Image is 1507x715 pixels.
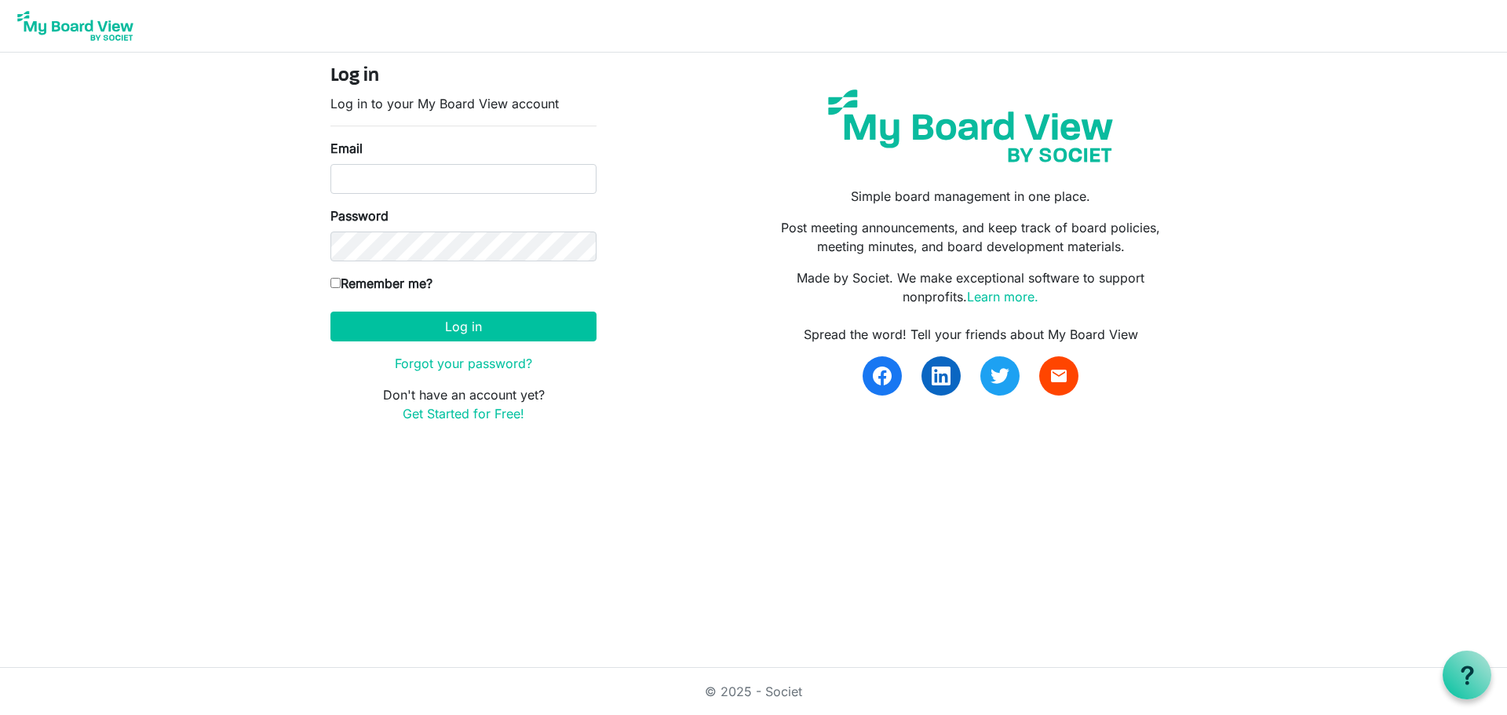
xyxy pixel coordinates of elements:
label: Email [330,139,363,158]
a: Learn more. [967,289,1038,305]
a: © 2025 - Societ [705,684,802,699]
p: Log in to your My Board View account [330,94,597,113]
img: my-board-view-societ.svg [816,78,1125,174]
div: Spread the word! Tell your friends about My Board View [765,325,1177,344]
p: Don't have an account yet? [330,385,597,423]
label: Remember me? [330,274,432,293]
a: email [1039,356,1078,396]
img: My Board View Logo [13,6,138,46]
img: facebook.svg [873,367,892,385]
p: Post meeting announcements, and keep track of board policies, meeting minutes, and board developm... [765,218,1177,256]
p: Made by Societ. We make exceptional software to support nonprofits. [765,268,1177,306]
img: twitter.svg [991,367,1009,385]
a: Get Started for Free! [403,406,524,421]
img: linkedin.svg [932,367,951,385]
p: Simple board management in one place. [765,187,1177,206]
input: Remember me? [330,278,341,288]
h4: Log in [330,65,597,88]
span: email [1049,367,1068,385]
label: Password [330,206,389,225]
button: Log in [330,312,597,341]
a: Forgot your password? [395,356,532,371]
